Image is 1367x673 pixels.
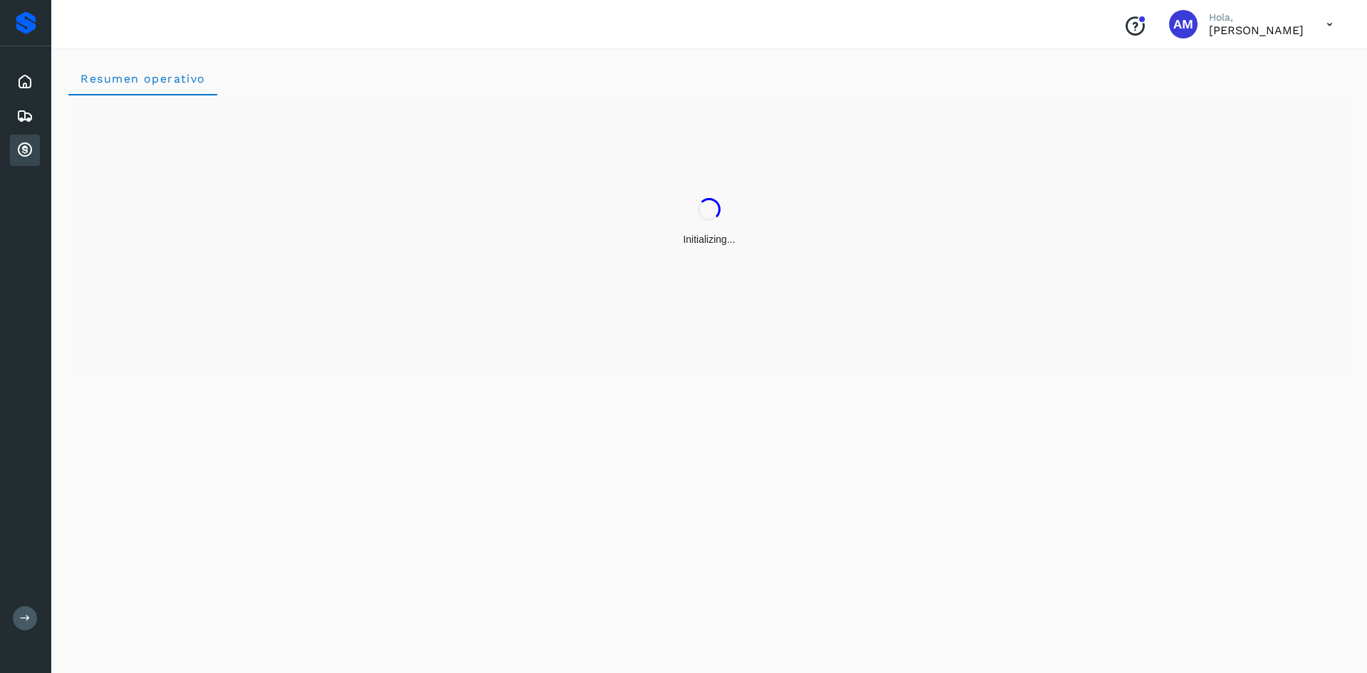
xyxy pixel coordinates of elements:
span: Resumen operativo [80,72,206,85]
p: ANGEL MIGUEL RAMIREZ [1209,24,1304,37]
div: Inicio [10,66,40,98]
div: Cuentas por cobrar [10,135,40,166]
p: Hola, [1209,11,1304,24]
div: Embarques [10,100,40,132]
